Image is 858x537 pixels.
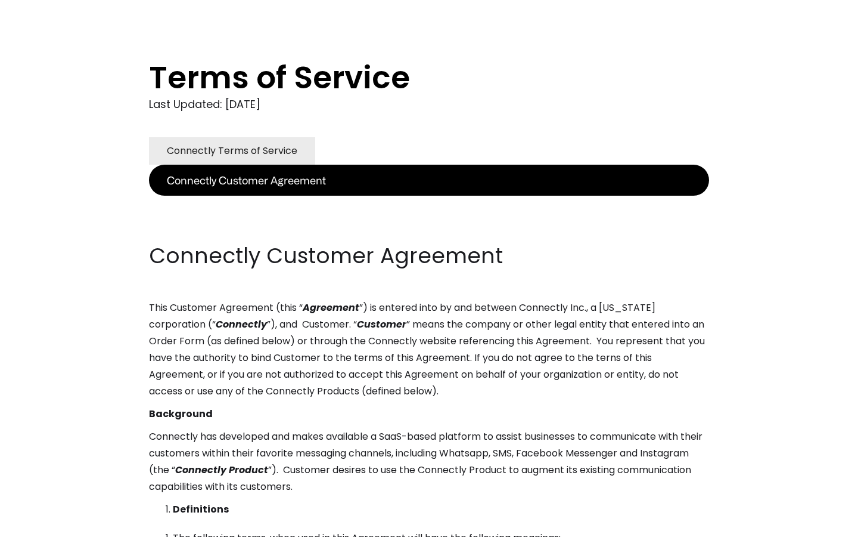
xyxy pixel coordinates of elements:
[357,317,406,331] em: Customer
[149,428,709,495] p: Connectly has developed and makes available a SaaS-based platform to assist businesses to communi...
[149,60,661,95] h1: Terms of Service
[149,218,709,235] p: ‍
[149,300,709,400] p: This Customer Agreement (this “ ”) is entered into by and between Connectly Inc., a [US_STATE] co...
[149,95,709,113] div: Last Updated: [DATE]
[24,516,71,533] ul: Language list
[167,172,326,189] div: Connectly Customer Agreement
[149,196,709,212] p: ‍
[173,502,229,516] strong: Definitions
[149,407,213,421] strong: Background
[216,317,267,331] em: Connectly
[149,241,709,271] h2: Connectly Customer Agreement
[12,515,71,533] aside: Language selected: English
[167,143,297,159] div: Connectly Terms of Service
[303,301,359,314] em: Agreement
[175,463,268,477] em: Connectly Product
